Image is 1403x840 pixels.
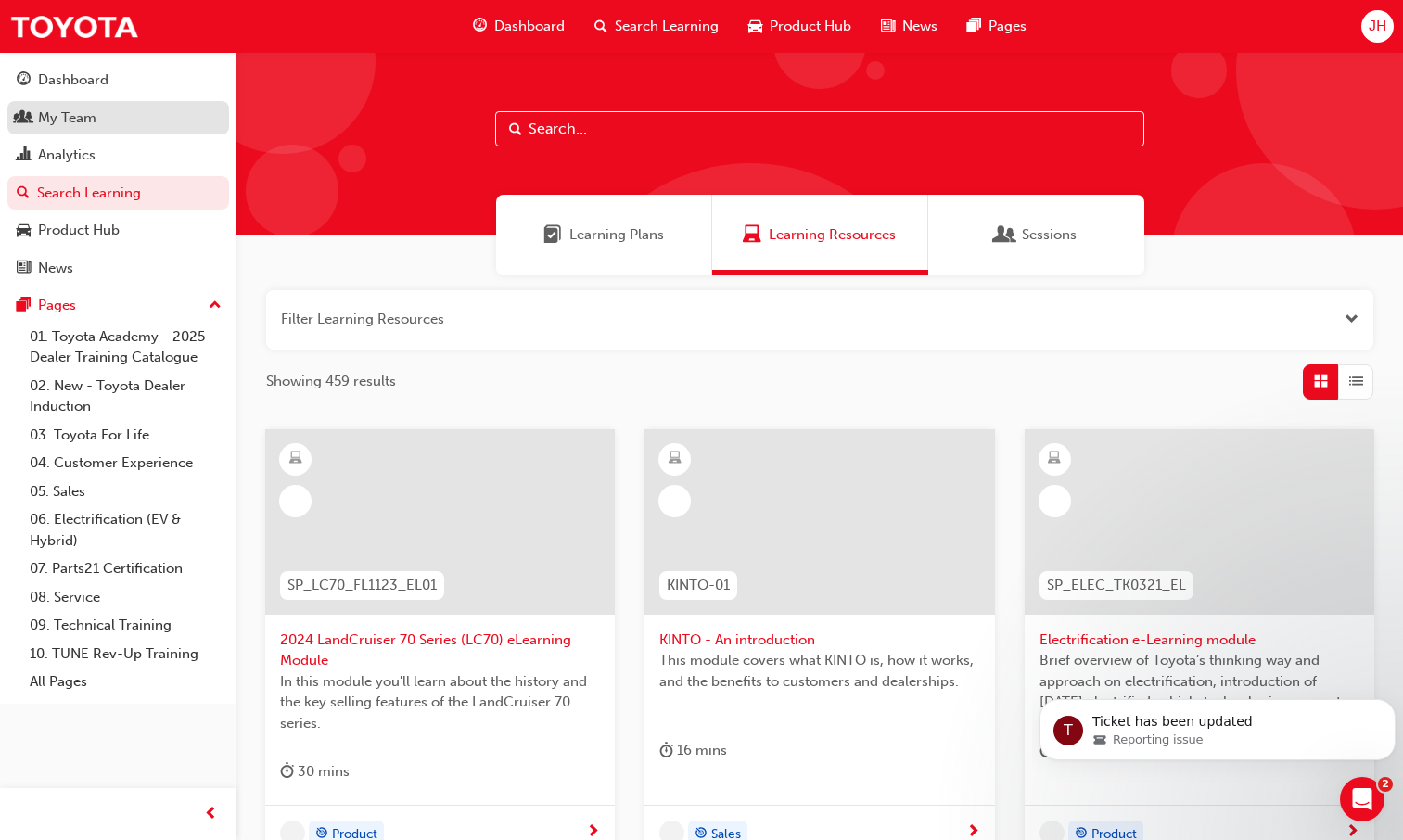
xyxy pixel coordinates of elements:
div: Analytics [38,145,96,166]
span: Electrification e-Learning module [1039,630,1359,651]
span: pages-icon [967,15,981,38]
div: News [38,258,73,279]
a: 02. New - Toyota Dealer Induction [22,372,229,421]
span: duration-icon [280,760,294,783]
a: 09. Technical Training [22,611,229,640]
span: Search Learning [615,16,719,37]
input: Search... [495,111,1144,146]
span: car-icon [748,15,762,38]
span: guage-icon [473,15,487,38]
span: learningResourceType_ELEARNING-icon [669,447,682,471]
span: learningResourceType_ELEARNING-icon [289,447,302,471]
iframe: Intercom notifications message [1032,660,1403,790]
span: learningResourceType_ELEARNING-icon [1048,447,1061,471]
a: 08. Service [22,583,229,612]
a: 06. Electrification (EV & Hybrid) [22,505,229,554]
a: Dashboard [7,63,229,97]
div: 16 mins [659,739,727,762]
span: chart-icon [17,147,31,164]
a: Product Hub [7,213,229,248]
span: Pages [988,16,1027,37]
span: In this module you'll learn about the history and the key selling features of the LandCruiser 70 ... [280,671,600,734]
span: car-icon [17,223,31,239]
a: Learning ResourcesLearning Resources [712,195,928,275]
a: SessionsSessions [928,195,1144,275]
span: 2 [1378,777,1393,792]
a: pages-iconPages [952,7,1041,45]
a: 05. Sales [22,477,229,506]
span: Learning Resources [769,224,896,246]
span: search-icon [594,15,607,38]
span: duration-icon [659,739,673,762]
span: Brief overview of Toyota’s thinking way and approach on electrification, introduction of [DATE] e... [1039,650,1359,713]
span: SP_LC70_FL1123_EL01 [287,575,437,596]
span: This module covers what KINTO is, how it works, and the benefits to customers and dealerships. [659,650,979,692]
a: 07. Parts21 Certification [22,554,229,583]
span: prev-icon [204,803,218,826]
a: Analytics [7,138,229,172]
a: 04. Customer Experience [22,449,229,477]
span: KINTO-01 [667,575,730,596]
span: List [1349,371,1363,392]
button: DashboardMy TeamAnalyticsSearch LearningProduct HubNews [7,59,229,288]
a: car-iconProduct Hub [733,7,866,45]
span: up-icon [209,294,222,318]
span: Sessions [1022,224,1077,246]
span: KINTO - An introduction [659,630,979,651]
span: 2024 LandCruiser 70 Series (LC70) eLearning Module [280,630,600,671]
a: 10. TUNE Rev-Up Training [22,640,229,668]
div: Product Hub [38,220,120,241]
div: My Team [38,108,96,129]
span: News [902,16,937,37]
img: Trak [9,6,139,47]
span: Learning Resources [743,224,761,246]
button: JH [1361,10,1394,43]
a: search-iconSearch Learning [580,7,733,45]
a: Learning PlansLearning Plans [496,195,712,275]
span: people-icon [17,110,31,127]
span: news-icon [17,261,31,277]
iframe: Intercom live chat [1340,777,1384,821]
span: Sessions [996,224,1014,246]
span: JH [1369,16,1386,37]
span: Product Hub [770,16,851,37]
a: news-iconNews [866,7,952,45]
span: Search [509,119,522,140]
span: Dashboard [494,16,565,37]
div: Pages [38,295,76,316]
a: 03. Toyota For Life [22,421,229,450]
button: Open the filter [1345,309,1358,330]
div: 30 mins [280,760,350,783]
a: All Pages [22,668,229,696]
span: search-icon [17,185,30,202]
span: Learning Plans [569,224,664,246]
a: Search Learning [7,176,229,210]
a: guage-iconDashboard [458,7,580,45]
button: Pages [7,288,229,323]
a: News [7,251,229,286]
span: SP_ELEC_TK0321_EL [1047,575,1186,596]
div: Dashboard [38,70,108,91]
span: Grid [1314,371,1328,392]
a: My Team [7,101,229,135]
span: Learning Plans [543,224,562,246]
a: 01. Toyota Academy - 2025 Dealer Training Catalogue [22,323,229,372]
span: Showing 459 results [266,371,396,392]
span: guage-icon [17,72,31,89]
span: news-icon [881,15,895,38]
span: pages-icon [17,298,31,314]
